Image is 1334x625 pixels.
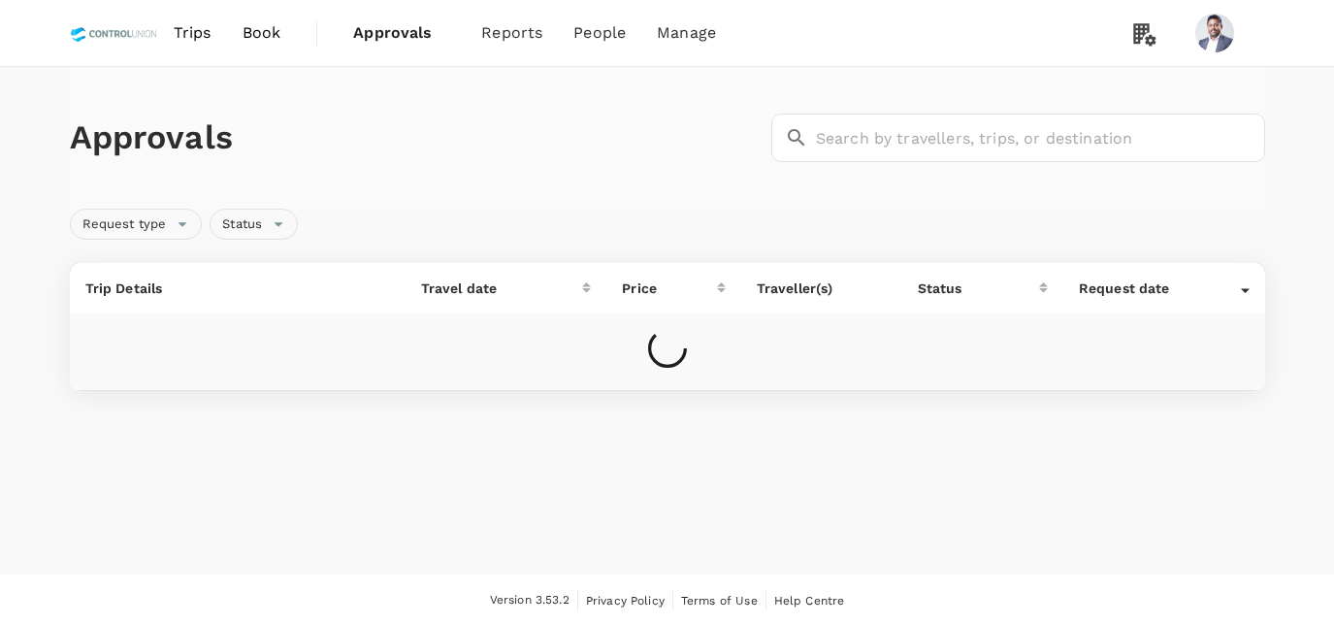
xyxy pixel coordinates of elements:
[622,279,716,298] div: Price
[681,594,758,608] span: Terms of Use
[918,279,1039,298] div: Status
[774,594,845,608] span: Help Centre
[210,209,298,240] div: Status
[243,21,281,45] span: Book
[586,594,665,608] span: Privacy Policy
[1079,279,1241,298] div: Request date
[70,12,158,54] img: Control Union Malaysia Sdn. Bhd.
[1195,14,1234,52] img: Chathuranga Iroshan Deshapriya
[586,590,665,611] a: Privacy Policy
[353,21,450,45] span: Approvals
[70,117,764,158] h1: Approvals
[573,21,626,45] span: People
[421,279,583,298] div: Travel date
[70,209,203,240] div: Request type
[481,21,542,45] span: Reports
[174,21,211,45] span: Trips
[490,591,569,610] span: Version 3.53.2
[211,215,274,234] span: Status
[657,21,716,45] span: Manage
[85,279,390,298] p: Trip Details
[71,215,179,234] span: Request type
[816,114,1265,162] input: Search by travellers, trips, or destination
[681,590,758,611] a: Terms of Use
[774,590,845,611] a: Help Centre
[757,279,887,298] p: Traveller(s)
